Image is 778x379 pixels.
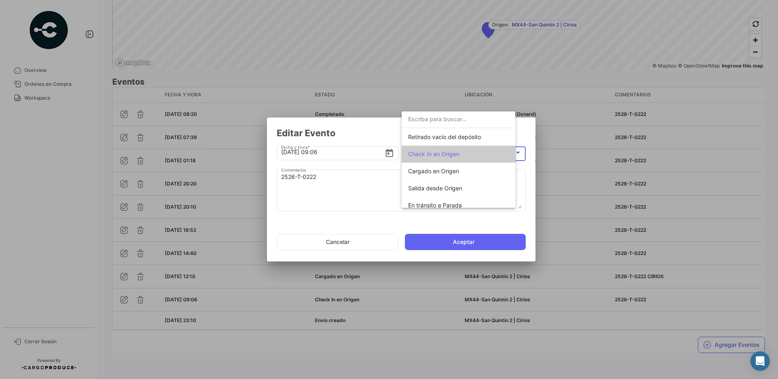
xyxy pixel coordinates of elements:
[408,168,459,174] span: Cargado en Origen
[408,133,481,140] span: Retirado vacío del depósito
[750,351,770,371] div: Abrir Intercom Messenger
[408,202,462,209] span: En tránsito a Parada
[402,111,516,128] input: dropdown search
[408,185,462,192] span: Salida desde Origen
[408,150,459,157] span: Check In en Origen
